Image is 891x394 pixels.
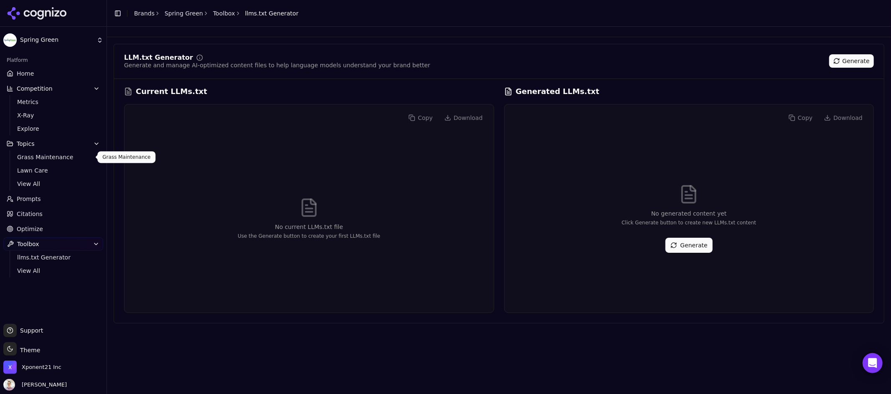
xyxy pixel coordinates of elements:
a: Prompts [3,192,103,206]
a: llms.txt Generator [14,252,93,263]
button: Generate [829,54,874,68]
h3: Current LLMs.txt [136,86,207,97]
span: Toolbox [17,240,39,248]
span: Competition [17,84,53,93]
div: Platform [3,53,103,67]
span: Topics [17,140,35,148]
a: View All [14,265,93,277]
span: Theme [17,347,40,353]
a: Lawn Care [14,165,93,176]
span: View All [17,180,90,188]
img: Kiryako Sharikas [3,379,15,391]
div: Open Intercom Messenger [863,353,883,373]
a: Explore [14,123,93,135]
button: Open user button [3,379,67,391]
span: Lawn Care [17,166,90,175]
img: Xponent21 Inc [3,361,17,374]
nav: breadcrumb [134,9,299,18]
h3: Generated LLMs.txt [516,86,599,97]
span: llms.txt Generator [245,9,299,18]
button: Toolbox [3,237,103,251]
button: Topics [3,137,103,150]
span: Citations [17,210,43,218]
div: Generate and manage AI-optimized content files to help language models understand your brand better [124,61,430,69]
span: Home [17,69,34,78]
a: Citations [3,207,103,221]
a: Optimize [3,222,103,236]
a: Grass Maintenance [14,151,93,163]
span: X-Ray [17,111,90,119]
a: View All [14,178,93,190]
a: Toolbox [213,9,235,18]
p: Click Generate button to create new LLMs.txt content [622,219,756,226]
a: X-Ray [14,109,93,121]
p: No current LLMs.txt file [238,223,380,231]
a: Metrics [14,96,93,108]
span: Grass Maintenance [17,153,90,161]
p: No generated content yet [622,209,756,218]
a: Spring Green [165,9,203,18]
span: Prompts [17,195,41,203]
span: llms.txt Generator [17,253,90,262]
span: Optimize [17,225,43,233]
button: Competition [3,82,103,95]
span: View All [17,267,90,275]
span: Xponent21 Inc [22,363,61,371]
span: Spring Green [20,36,93,44]
a: Home [3,67,103,80]
a: Brands [134,10,155,17]
span: Metrics [17,98,90,106]
span: [PERSON_NAME] [18,381,67,389]
button: Open organization switcher [3,361,61,374]
button: Generate [665,238,713,253]
p: Use the Generate button to create your first LLMs.txt file [238,233,380,239]
div: LLM.txt Generator [124,54,193,61]
span: Explore [17,125,90,133]
img: Spring Green [3,33,17,47]
p: Grass Maintenance [102,154,150,160]
span: Support [17,326,43,335]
